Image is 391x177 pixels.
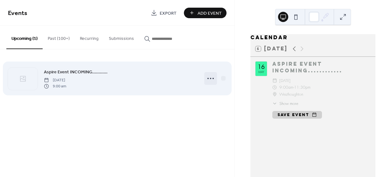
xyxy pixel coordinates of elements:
[258,71,264,74] div: May
[279,77,290,84] span: [DATE]
[198,10,222,17] span: Add Event
[279,91,303,98] span: Westhoughton
[44,69,108,76] span: Aspire Event INCOMING............
[272,100,298,107] button: ​Show more
[43,26,75,48] button: Past (100+)
[250,34,375,41] div: CALENDAR
[8,7,27,19] span: Events
[272,61,370,74] div: Aspire Event INCOMING............
[272,100,277,107] div: ​
[279,100,298,107] span: Show more
[272,77,277,84] div: ​
[279,84,293,91] span: 9:00am
[104,26,139,48] button: Submissions
[272,91,277,98] div: ​
[44,68,108,76] a: Aspire Event INCOMING............
[44,83,66,89] span: 9:00 am
[184,8,227,18] button: Add Event
[146,8,181,18] a: Export
[272,111,322,119] button: Save event
[44,77,66,83] span: [DATE]
[272,84,277,91] div: ​
[294,84,311,91] span: 11:30pm
[6,26,43,49] button: Upcoming (1)
[293,84,294,91] span: -
[160,10,177,17] span: Export
[75,26,104,48] button: Recurring
[258,64,265,70] div: 16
